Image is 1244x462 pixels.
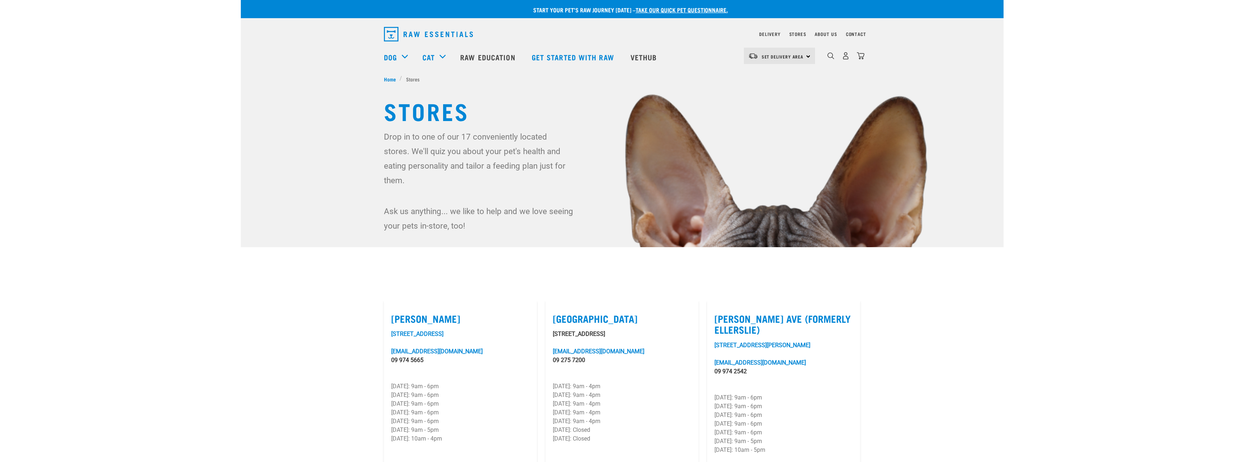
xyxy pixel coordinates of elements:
[623,43,666,72] a: Vethub
[524,43,623,72] a: Get started with Raw
[422,52,435,63] a: Cat
[553,426,691,434] p: [DATE]: Closed
[391,348,483,355] a: [EMAIL_ADDRESS][DOMAIN_NAME]
[553,313,691,324] label: [GEOGRAPHIC_DATA]
[553,434,691,443] p: [DATE]: Closed
[714,393,853,402] p: [DATE]: 9am - 6pm
[748,53,758,59] img: van-moving.png
[846,33,866,35] a: Contact
[714,402,853,411] p: [DATE]: 9am - 6pm
[391,391,530,399] p: [DATE]: 9am - 6pm
[714,437,853,446] p: [DATE]: 9am - 5pm
[391,426,530,434] p: [DATE]: 9am - 5pm
[714,359,806,366] a: [EMAIL_ADDRESS][DOMAIN_NAME]
[384,75,396,83] span: Home
[842,52,850,60] img: user.png
[391,434,530,443] p: [DATE]: 10am - 4pm
[714,411,853,419] p: [DATE]: 9am - 6pm
[391,417,530,426] p: [DATE]: 9am - 6pm
[384,129,575,188] p: Drop in to one of our 17 conveniently located stores. We'll quiz you about your pet's health and ...
[827,52,834,59] img: home-icon-1@2x.png
[636,8,728,11] a: take our quick pet questionnaire.
[391,330,443,337] a: [STREET_ADDRESS]
[714,342,810,349] a: [STREET_ADDRESS][PERSON_NAME]
[391,313,530,324] label: [PERSON_NAME]
[384,52,397,63] a: Dog
[384,75,400,83] a: Home
[384,75,860,83] nav: breadcrumbs
[714,313,853,335] label: [PERSON_NAME] Ave (Formerly Ellerslie)
[714,368,747,375] a: 09 974 2542
[384,97,860,124] h1: Stores
[553,330,691,338] p: [STREET_ADDRESS]
[553,382,691,391] p: [DATE]: 9am - 4pm
[815,33,837,35] a: About Us
[384,204,575,233] p: Ask us anything... we like to help and we love seeing your pets in-store, too!
[857,52,864,60] img: home-icon@2x.png
[553,399,691,408] p: [DATE]: 9am - 4pm
[759,33,780,35] a: Delivery
[553,417,691,426] p: [DATE]: 9am - 4pm
[762,55,804,58] span: Set Delivery Area
[553,357,585,363] a: 09 275 7200
[391,357,424,363] a: 09 974 5665
[553,391,691,399] p: [DATE]: 9am - 4pm
[789,33,806,35] a: Stores
[714,428,853,437] p: [DATE]: 9am - 6pm
[391,399,530,408] p: [DATE]: 9am - 6pm
[553,348,644,355] a: [EMAIL_ADDRESS][DOMAIN_NAME]
[553,408,691,417] p: [DATE]: 9am - 4pm
[391,382,530,391] p: [DATE]: 9am - 6pm
[714,446,853,454] p: [DATE]: 10am - 5pm
[453,43,524,72] a: Raw Education
[378,24,866,44] nav: dropdown navigation
[241,43,1004,72] nav: dropdown navigation
[714,419,853,428] p: [DATE]: 9am - 6pm
[246,5,1009,14] p: Start your pet’s raw journey [DATE] –
[384,27,473,41] img: Raw Essentials Logo
[391,408,530,417] p: [DATE]: 9am - 6pm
